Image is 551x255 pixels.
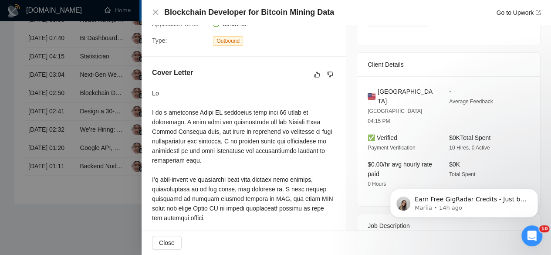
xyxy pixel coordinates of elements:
button: Close [152,9,159,16]
iframe: Intercom live chat [521,225,542,246]
button: dislike [325,69,335,80]
span: 00:08:45 [223,20,247,27]
span: 0 Hours [368,181,386,187]
span: ✅ Verified [368,134,397,141]
span: [GEOGRAPHIC_DATA] [378,87,435,106]
button: Close [152,236,182,250]
span: $0K Total Spent [449,134,490,141]
span: Outbound [213,36,243,46]
iframe: Intercom notifications message [377,170,551,231]
span: Average Feedback [449,99,493,105]
div: Job Description [368,214,530,238]
span: 10 Hires, 0 Active [449,145,490,151]
span: Payment Verification [368,145,415,151]
span: dislike [327,71,333,78]
span: Close [159,238,175,248]
span: 10 [539,225,549,232]
span: [GEOGRAPHIC_DATA] 04:15 PM [368,108,422,124]
a: Go to Upworkexport [496,9,541,16]
span: like [314,71,320,78]
img: 🇺🇸 [368,92,375,101]
span: - [449,88,451,95]
button: like [312,69,322,80]
span: Application Time: [152,20,199,27]
span: $0.00/hr avg hourly rate paid [368,161,432,177]
span: $0K [449,161,460,168]
span: export [535,10,541,15]
div: Client Details [368,53,530,76]
h4: Blockchain Developer for Bitcoin Mining Data [164,7,334,18]
h5: Cover Letter [152,68,193,78]
span: close [152,9,159,16]
span: Type: [152,37,167,44]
